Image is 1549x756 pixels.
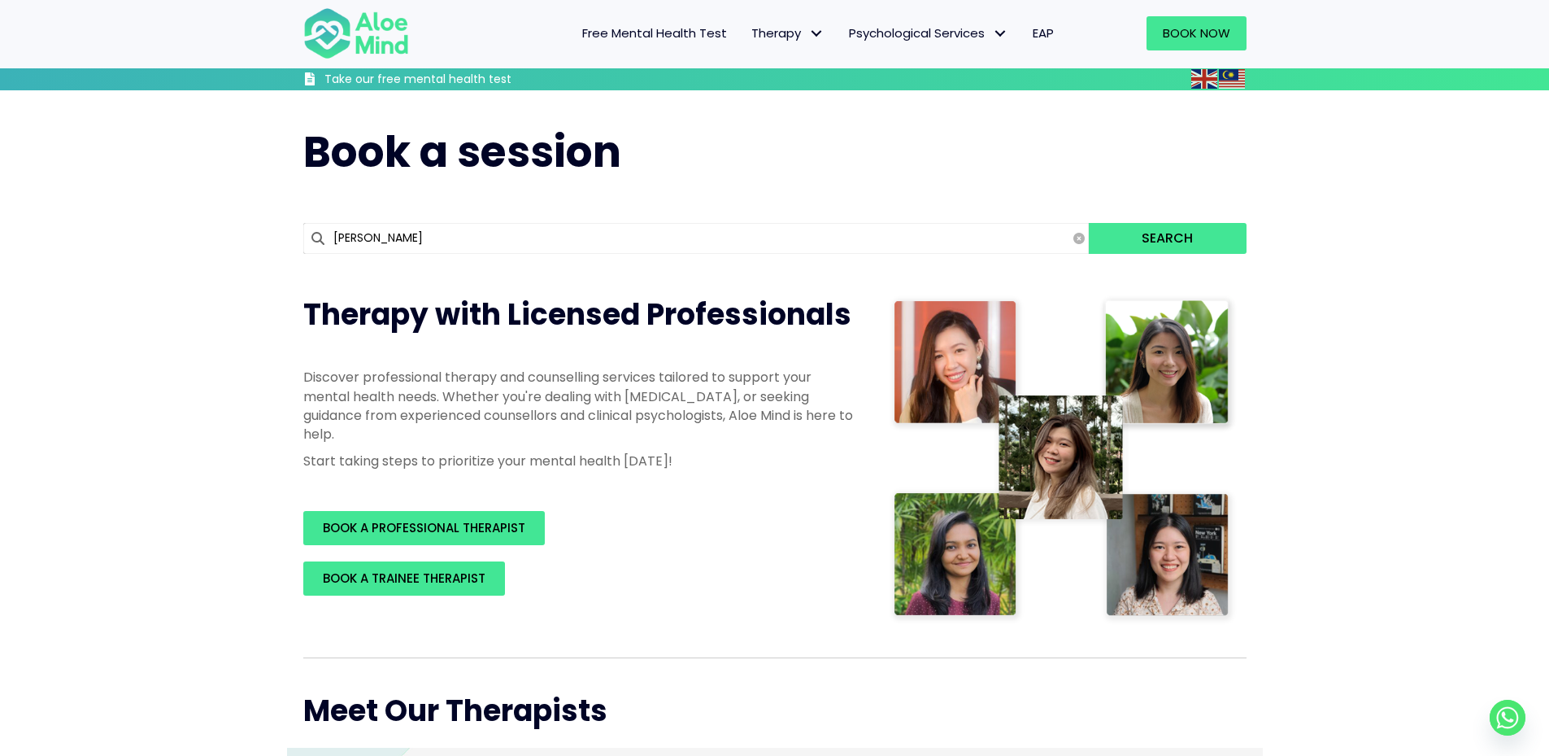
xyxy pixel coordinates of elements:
img: ms [1219,69,1245,89]
a: BOOK A TRAINEE THERAPIST [303,562,505,596]
p: Discover professional therapy and counselling services tailored to support your mental health nee... [303,368,856,444]
img: Therapist collage [889,295,1237,625]
nav: Menu [430,16,1066,50]
span: EAP [1033,24,1054,42]
span: Therapy with Licensed Professionals [303,294,851,335]
a: Whatsapp [1490,700,1525,736]
a: Free Mental Health Test [570,16,739,50]
span: Free Mental Health Test [582,24,727,42]
span: BOOK A TRAINEE THERAPIST [323,570,485,587]
span: BOOK A PROFESSIONAL THERAPIST [323,519,525,536]
a: BOOK A PROFESSIONAL THERAPIST [303,511,545,545]
a: English [1191,69,1219,88]
span: Psychological Services: submenu [989,22,1012,46]
button: Search [1089,223,1246,254]
img: Aloe mind Logo [303,7,409,60]
a: TherapyTherapy: submenu [739,16,837,50]
span: Therapy: submenu [805,22,829,46]
span: Book a session [303,122,621,181]
a: Book Now [1147,16,1247,50]
span: Psychological Services [849,24,1008,42]
h3: Take our free mental health test [324,72,598,88]
span: Therapy [751,24,825,42]
p: Start taking steps to prioritize your mental health [DATE]! [303,452,856,470]
span: Meet Our Therapists [303,690,607,732]
a: Take our free mental health test [303,72,598,90]
input: Search for... [303,223,1090,254]
span: Book Now [1163,24,1230,42]
img: en [1191,69,1217,89]
a: EAP [1020,16,1066,50]
a: Psychological ServicesPsychological Services: submenu [837,16,1020,50]
a: Malay [1219,69,1247,88]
